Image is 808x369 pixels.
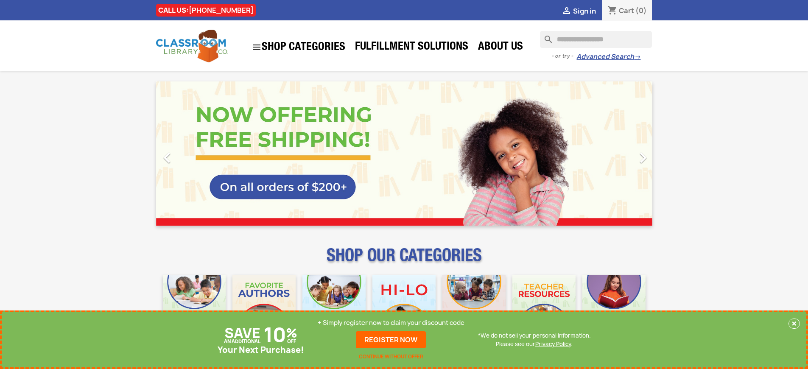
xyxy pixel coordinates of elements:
i:  [562,6,572,17]
img: CLC_HiLo_Mobile.jpg [372,275,436,338]
img: CLC_Dyslexia_Mobile.jpg [582,275,646,338]
a: Previous [156,81,231,226]
i:  [252,42,262,52]
img: CLC_Teacher_Resources_Mobile.jpg [512,275,576,338]
img: CLC_Fiction_Nonfiction_Mobile.jpg [442,275,506,338]
input: Search [540,31,652,48]
ul: Carousel container [156,81,652,226]
a: Advanced Search→ [576,53,640,61]
span: Cart [619,6,634,15]
img: CLC_Favorite_Authors_Mobile.jpg [232,275,296,338]
a: [PHONE_NUMBER] [189,6,254,15]
span: - or try - [551,52,576,60]
a: About Us [474,39,527,56]
img: CLC_Phonics_And_Decodables_Mobile.jpg [302,275,366,338]
i:  [157,147,178,168]
span: Sign in [573,6,596,16]
a: SHOP CATEGORIES [247,38,349,56]
i: shopping_cart [607,6,618,16]
a: Next [578,81,652,226]
span: → [634,53,640,61]
div: CALL US: [156,4,256,17]
a: Fulfillment Solutions [351,39,472,56]
i:  [632,147,654,168]
i: search [540,31,550,41]
img: Classroom Library Company [156,30,228,62]
p: SHOP OUR CATEGORIES [156,253,652,268]
a:  Sign in [562,6,596,16]
span: (0) [635,6,647,15]
img: CLC_Bulk_Mobile.jpg [163,275,226,338]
